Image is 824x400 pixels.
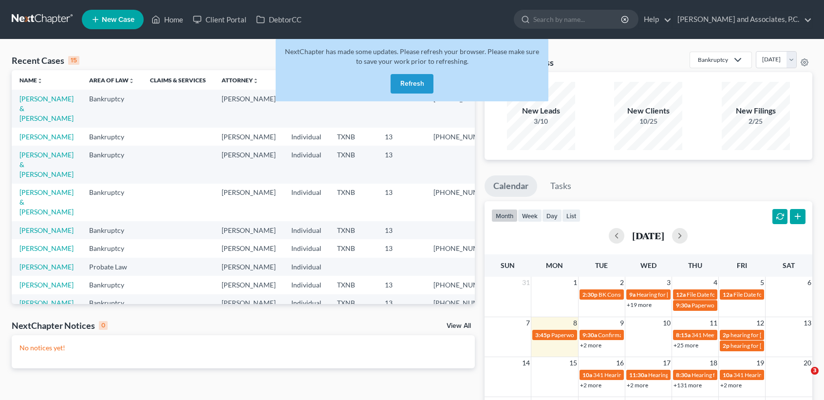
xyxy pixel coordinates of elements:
td: Bankruptcy [81,90,142,127]
a: View All [447,323,471,329]
span: 10 [662,317,672,329]
td: 13 [377,239,426,257]
td: TXNB [329,184,377,221]
span: BK Consult for [PERSON_NAME] & [PERSON_NAME] [599,291,734,298]
span: 20 [803,357,812,369]
a: [PERSON_NAME] & [PERSON_NAME] [19,188,74,216]
td: TXNB [329,128,377,146]
td: 13 [377,276,426,294]
span: 6 [806,277,812,288]
span: 4 [712,277,718,288]
span: 7 [525,317,531,329]
td: Bankruptcy [81,276,142,294]
div: New Leads [507,105,575,116]
span: 8:30a [676,371,691,379]
button: day [542,209,562,222]
td: Individual [283,276,329,294]
span: 1 [572,277,578,288]
a: +2 more [627,381,648,389]
a: Home [147,11,188,28]
td: 13 [377,146,426,183]
td: [PERSON_NAME] [214,90,283,127]
span: 2p [723,331,730,339]
span: 341 Hearing for Enviro-Tech Complete Systems & Services, LLC [593,371,751,379]
span: Wed [640,261,656,269]
span: 2:30p [582,291,598,298]
td: Individual [283,239,329,257]
span: 18 [709,357,718,369]
a: Attorneyunfold_more [222,76,259,84]
span: Confirmation hearing for [PERSON_NAME] & [PERSON_NAME] [598,331,760,339]
td: 13 [377,294,426,332]
td: 13 [377,184,426,221]
span: Hearing for [PERSON_NAME] [692,371,768,379]
a: +2 more [720,381,742,389]
span: Sun [501,261,515,269]
a: [PERSON_NAME] & [PERSON_NAME] [19,95,74,122]
td: Bankruptcy [81,146,142,183]
td: Individual [283,221,329,239]
td: Individual [283,128,329,146]
iframe: Intercom live chat [791,367,814,390]
a: Area of Lawunfold_more [89,76,134,84]
input: Search by name... [533,10,622,28]
a: Calendar [485,175,537,197]
td: [PERSON_NAME] [214,221,283,239]
a: [PERSON_NAME] [19,263,74,271]
td: Probate Law [81,258,142,276]
td: [PERSON_NAME] [214,276,283,294]
td: Bankruptcy [81,294,142,332]
td: [PERSON_NAME] [214,128,283,146]
span: Thu [688,261,702,269]
a: Nameunfold_more [19,76,43,84]
td: [PHONE_NUMBER] [426,128,502,146]
span: 9 [619,317,625,329]
button: Refresh [391,74,433,94]
a: +25 more [674,342,698,349]
td: Bankruptcy [81,239,142,257]
span: 9:30a [582,331,597,339]
span: 2p [723,342,730,349]
span: 14 [521,357,531,369]
span: 19 [755,357,765,369]
span: Sat [783,261,795,269]
td: [PHONE_NUMBER] [426,294,502,332]
div: NextChapter Notices [12,320,108,331]
td: [PERSON_NAME] [214,258,283,276]
span: 9:30a [676,302,691,309]
td: TXNB [329,239,377,257]
span: 3:45p [535,331,550,339]
span: 17 [662,357,672,369]
a: [PERSON_NAME] & [PERSON_NAME] [19,299,74,326]
a: [PERSON_NAME] [19,244,74,252]
span: 11:30a [629,371,647,379]
div: Recent Cases [12,55,79,66]
td: Individual [283,146,329,183]
td: TXNB [329,146,377,183]
div: New Filings [722,105,790,116]
div: 0 [99,321,108,330]
span: Paperwork appt for [PERSON_NAME] & [PERSON_NAME] [551,331,699,339]
h2: [DATE] [632,230,664,241]
a: Tasks [542,175,580,197]
i: unfold_more [129,78,134,84]
div: Bankruptcy [698,56,728,64]
span: 15 [568,357,578,369]
span: File Date for [PERSON_NAME] [733,291,811,298]
td: [PERSON_NAME] [214,294,283,332]
span: 12a [723,291,732,298]
td: Bankruptcy [81,184,142,221]
a: [PERSON_NAME] [19,226,74,234]
a: Client Portal [188,11,251,28]
i: unfold_more [37,78,43,84]
div: 2/25 [722,116,790,126]
td: 13 [377,128,426,146]
a: [PERSON_NAME] [19,133,74,141]
a: +2 more [580,381,601,389]
span: 5 [759,277,765,288]
td: [PERSON_NAME] [214,146,283,183]
i: unfold_more [253,78,259,84]
td: TXNB [329,276,377,294]
button: week [518,209,542,222]
span: File Date for [PERSON_NAME] & [PERSON_NAME] [687,291,816,298]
